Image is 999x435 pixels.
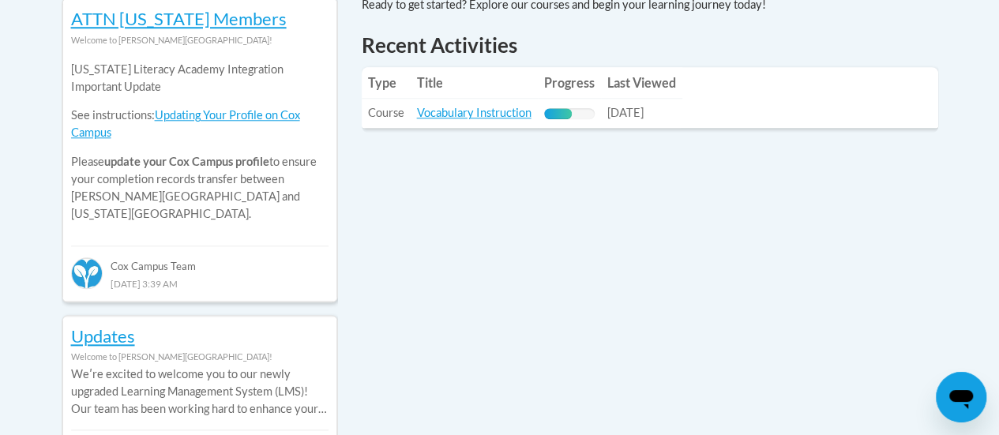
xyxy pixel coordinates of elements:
[71,49,329,234] div: Please to ensure your completion records transfer between [PERSON_NAME][GEOGRAPHIC_DATA] and [US_...
[71,246,329,274] div: Cox Campus Team
[71,32,329,49] div: Welcome to [PERSON_NAME][GEOGRAPHIC_DATA]!
[71,348,329,366] div: Welcome to [PERSON_NAME][GEOGRAPHIC_DATA]!
[601,67,682,99] th: Last Viewed
[411,67,538,99] th: Title
[544,108,572,119] div: Progress, %
[71,257,103,289] img: Cox Campus Team
[104,155,269,168] b: update your Cox Campus profile
[71,325,135,347] a: Updates
[607,106,644,119] span: [DATE]
[417,106,531,119] a: Vocabulary Instruction
[362,67,411,99] th: Type
[538,67,601,99] th: Progress
[936,372,986,422] iframe: Button to launch messaging window
[71,366,329,418] p: Weʹre excited to welcome you to our newly upgraded Learning Management System (LMS)! Our team has...
[71,61,329,96] p: [US_STATE] Literacy Academy Integration Important Update
[368,106,404,119] span: Course
[362,31,938,59] h1: Recent Activities
[71,107,329,141] p: See instructions:
[71,8,287,29] a: ATTN [US_STATE] Members
[71,275,329,292] div: [DATE] 3:39 AM
[71,108,300,139] a: Updating Your Profile on Cox Campus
